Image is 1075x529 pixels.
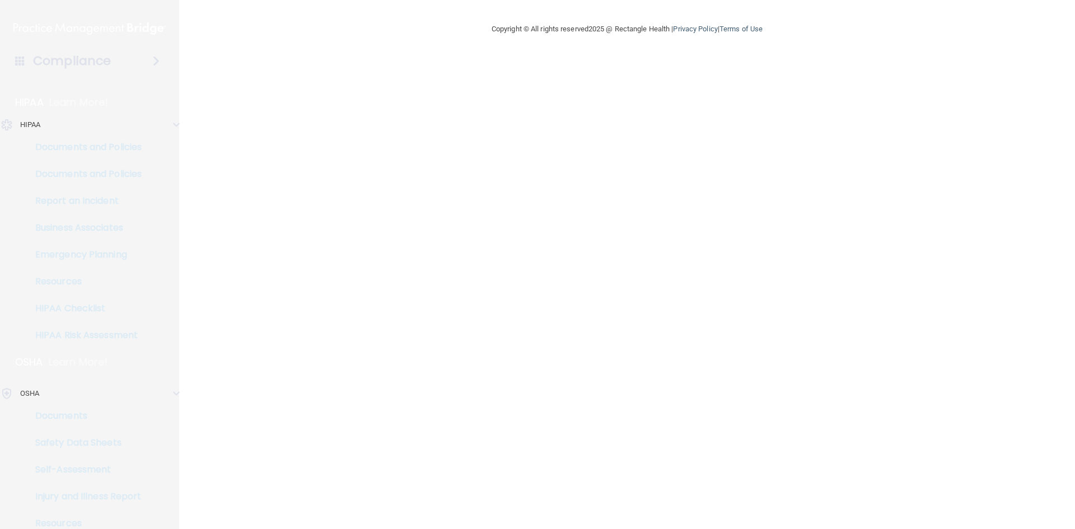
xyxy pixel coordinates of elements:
[7,222,160,233] p: Business Associates
[7,276,160,287] p: Resources
[49,355,108,369] p: Learn More!
[7,142,160,153] p: Documents and Policies
[15,96,44,109] p: HIPAA
[7,303,160,314] p: HIPAA Checklist
[20,118,41,132] p: HIPAA
[33,53,111,69] h4: Compliance
[7,437,160,448] p: Safety Data Sheets
[49,96,109,109] p: Learn More!
[7,410,160,422] p: Documents
[20,387,39,400] p: OSHA
[15,355,43,369] p: OSHA
[7,168,160,180] p: Documents and Policies
[13,17,166,40] img: PMB logo
[7,330,160,341] p: HIPAA Risk Assessment
[673,25,717,33] a: Privacy Policy
[7,491,160,502] p: Injury and Illness Report
[7,249,160,260] p: Emergency Planning
[7,195,160,207] p: Report an Incident
[719,25,763,33] a: Terms of Use
[423,11,831,47] div: Copyright © All rights reserved 2025 @ Rectangle Health | |
[7,518,160,529] p: Resources
[7,464,160,475] p: Self-Assessment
